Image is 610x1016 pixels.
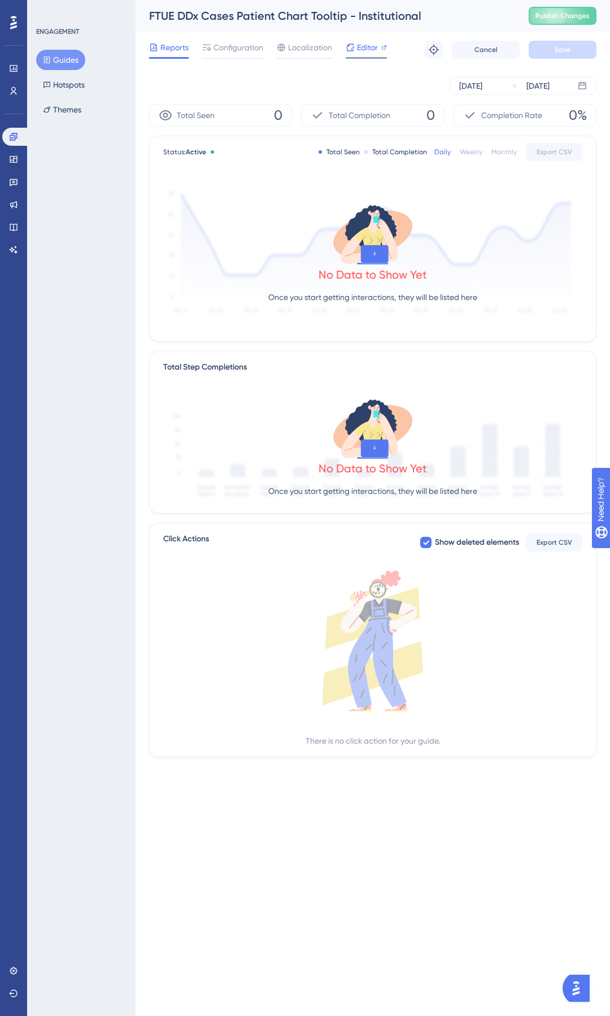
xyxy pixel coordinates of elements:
span: Need Help? [27,3,71,16]
span: Publish Changes [535,11,590,20]
span: Cancel [474,45,498,54]
span: Click Actions [163,532,209,553]
iframe: UserGuiding AI Assistant Launcher [563,971,596,1005]
div: ENGAGEMENT [36,27,79,36]
span: Export CSV [537,147,572,157]
div: Total Seen [319,147,360,157]
button: Export CSV [526,533,582,552]
div: Monthly [491,147,517,157]
span: Active [186,148,206,156]
span: Save [555,45,570,54]
div: Total Completion [364,147,427,157]
div: Total Step Completions [163,361,247,374]
span: Completion Rate [481,108,542,122]
button: Save [529,41,596,59]
button: Export CSV [526,143,582,161]
p: Once you start getting interactions, they will be listed here [268,484,477,498]
div: [DATE] [526,79,550,93]
button: Publish Changes [529,7,596,25]
span: Editor [357,41,378,54]
span: 0% [569,106,587,124]
p: Once you start getting interactions, they will be listed here [268,290,477,304]
button: Hotspots [36,75,91,95]
div: Daily [434,147,451,157]
button: Cancel [452,41,520,59]
div: There is no click action for your guide. [306,734,440,748]
span: Total Seen [177,108,215,122]
div: No Data to Show Yet [319,461,427,476]
span: 0 [426,106,435,124]
span: 0 [274,106,282,124]
span: Total Completion [329,108,390,122]
div: Weekly [460,147,482,157]
span: Localization [288,41,332,54]
div: [DATE] [459,79,482,93]
div: FTUE DDx Cases Patient Chart Tooltip - Institutional [149,8,500,24]
span: Status: [163,147,206,157]
button: Themes [36,99,88,120]
button: Guides [36,50,85,70]
span: Export CSV [537,538,572,547]
span: Reports [160,41,189,54]
div: No Data to Show Yet [319,267,427,283]
span: Show deleted elements [435,536,519,549]
span: Configuration [213,41,263,54]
